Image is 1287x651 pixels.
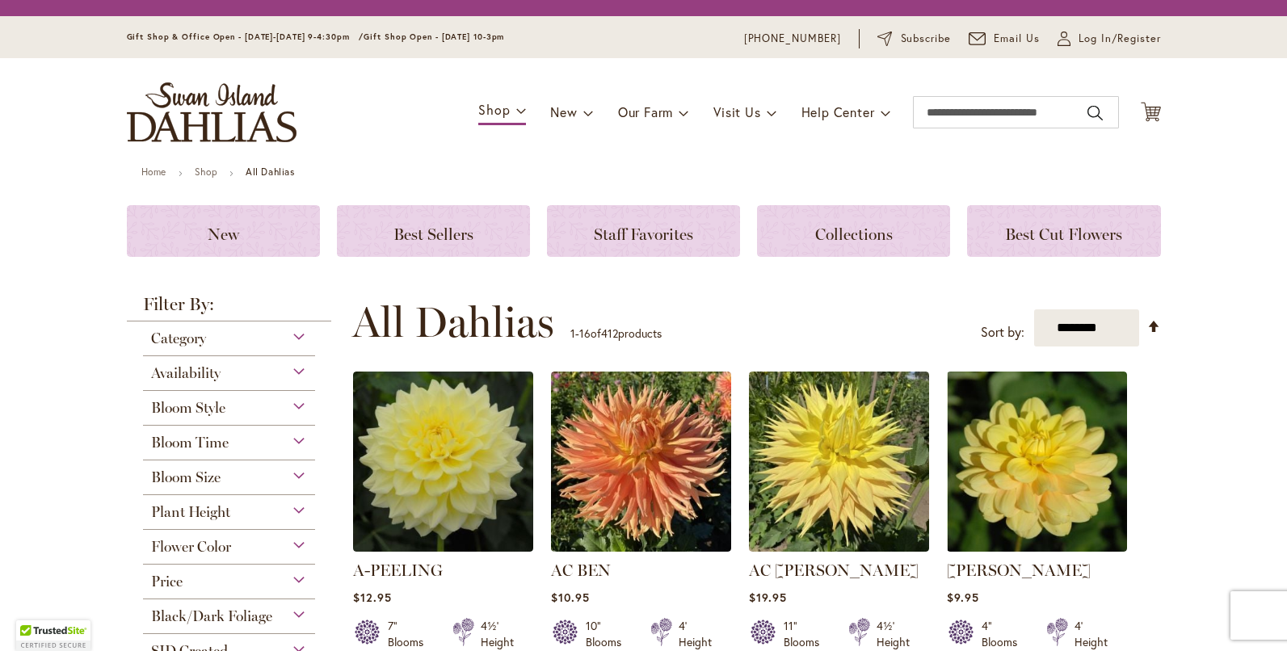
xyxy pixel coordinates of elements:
span: Gift Shop Open - [DATE] 10-3pm [364,31,504,42]
img: A-Peeling [353,372,533,552]
div: 11" Blooms [784,618,829,650]
a: A-Peeling [353,540,533,555]
a: AC Jeri [749,540,929,555]
a: Collections [757,205,950,257]
div: 4' Height [679,618,712,650]
label: Sort by: [981,317,1024,347]
div: 10" Blooms [586,618,631,650]
strong: All Dahlias [246,166,295,178]
span: Bloom Style [151,399,225,417]
span: Visit Us [713,103,760,120]
span: Flower Color [151,538,231,556]
a: store logo [127,82,297,142]
a: Best Cut Flowers [967,205,1160,257]
a: Home [141,166,166,178]
a: AHOY MATEY [947,540,1127,555]
a: AC [PERSON_NAME] [749,561,919,580]
a: Log In/Register [1058,31,1161,47]
a: Subscribe [877,31,951,47]
span: Log In/Register [1079,31,1161,47]
p: - of products [570,321,662,346]
a: [PERSON_NAME] [947,561,1091,580]
span: Best Sellers [393,225,473,244]
span: Availability [151,364,221,382]
span: Black/Dark Foliage [151,607,272,625]
a: A-PEELING [353,561,443,580]
span: $12.95 [353,590,392,605]
span: 16 [579,325,591,341]
a: Email Us [969,31,1040,47]
div: 4" Blooms [982,618,1027,650]
span: Collections [815,225,893,244]
span: Gift Shop & Office Open - [DATE]-[DATE] 9-4:30pm / [127,31,364,42]
a: Shop [195,166,217,178]
span: 412 [601,325,618,341]
span: Plant Height [151,503,230,521]
a: Best Sellers [337,205,530,257]
div: TrustedSite Certified [16,620,90,651]
img: AHOY MATEY [947,372,1127,552]
span: New [550,103,577,120]
span: All Dahlias [352,298,554,346]
span: $9.95 [947,590,979,605]
img: AC BEN [551,372,731,552]
span: Subscribe [901,31,952,47]
span: Shop [478,101,510,118]
span: Best Cut Flowers [1005,225,1122,244]
span: Category [151,330,206,347]
a: [PHONE_NUMBER] [744,31,842,47]
span: Price [151,573,183,590]
strong: Filter By: [127,296,332,321]
span: Bloom Time [151,434,229,451]
img: AC Jeri [749,372,929,552]
div: 4' Height [1075,618,1108,650]
span: $10.95 [551,590,590,605]
a: Staff Favorites [547,205,740,257]
span: New [208,225,239,244]
span: Staff Favorites [594,225,693,244]
a: New [127,205,320,257]
div: 7" Blooms [388,618,433,650]
span: Bloom Size [151,468,221,486]
span: Our Farm [618,103,673,120]
a: AC BEN [551,540,731,555]
a: AC BEN [551,561,611,580]
span: Help Center [801,103,875,120]
div: 4½' Height [877,618,910,650]
span: 1 [570,325,575,341]
button: Search [1087,100,1102,126]
span: $19.95 [749,590,787,605]
span: Email Us [994,31,1040,47]
div: 4½' Height [481,618,514,650]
